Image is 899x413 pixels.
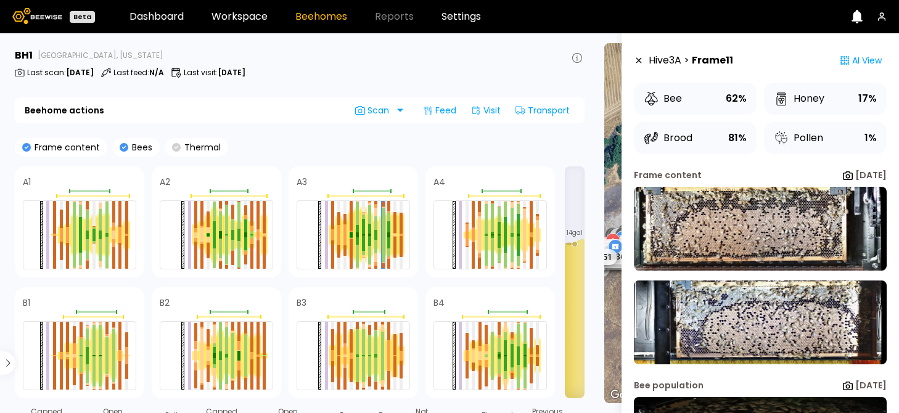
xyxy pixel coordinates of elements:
b: N/A [149,67,164,78]
div: Pollen [774,131,823,145]
img: 20250729_170836-a-1969.11-front-41113-XXXXbse9.jpg [634,187,887,271]
div: 1% [864,129,877,147]
div: 81% [728,129,747,147]
h4: B3 [297,298,306,307]
span: Scan [355,105,393,115]
div: Frame content [634,169,702,182]
p: Last scan : [27,69,94,76]
h3: BH 1 [15,51,33,60]
img: Google [607,387,648,403]
a: Beehomes [295,12,347,22]
h4: A3 [297,178,307,186]
img: Beewise logo [12,8,62,24]
p: Bees [128,143,152,152]
span: 14 gal [567,230,583,236]
span: [GEOGRAPHIC_DATA], [US_STATE] [38,52,163,59]
a: Open this area in Google Maps (opens a new window) [607,387,648,403]
div: Feed [418,100,461,120]
div: AI View [835,48,887,73]
a: Settings [441,12,481,22]
p: Last feed : [113,69,164,76]
b: Beehome actions [25,106,104,115]
p: Thermal [181,143,221,152]
div: Bee population [634,379,704,392]
div: Visit [466,100,506,120]
div: Beta [70,11,95,23]
b: [DATE] [218,67,245,78]
div: Honey [774,91,824,106]
div: Transport [511,100,575,120]
h4: A4 [433,178,445,186]
h4: B1 [23,298,30,307]
div: 17% [858,90,877,107]
p: Last visit : [184,69,245,76]
a: Dashboard [129,12,184,22]
strong: Frame 11 [692,53,733,68]
div: Hive 3 A > [649,48,733,73]
a: Workspace [211,12,268,22]
h4: B4 [433,298,445,307]
div: Brood [644,131,692,145]
div: 62% [726,90,747,107]
div: Bee [644,91,682,106]
img: 20250729_170836-a-1969.11-back-41113-XXXXbse9.jpg [634,280,887,364]
b: [DATE] [855,379,887,391]
h4: B2 [160,298,170,307]
b: [DATE] [855,169,887,181]
h4: A2 [160,178,170,186]
p: Frame content [31,143,100,152]
h4: A1 [23,178,31,186]
span: Reports [375,12,414,22]
b: [DATE] [66,67,94,78]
